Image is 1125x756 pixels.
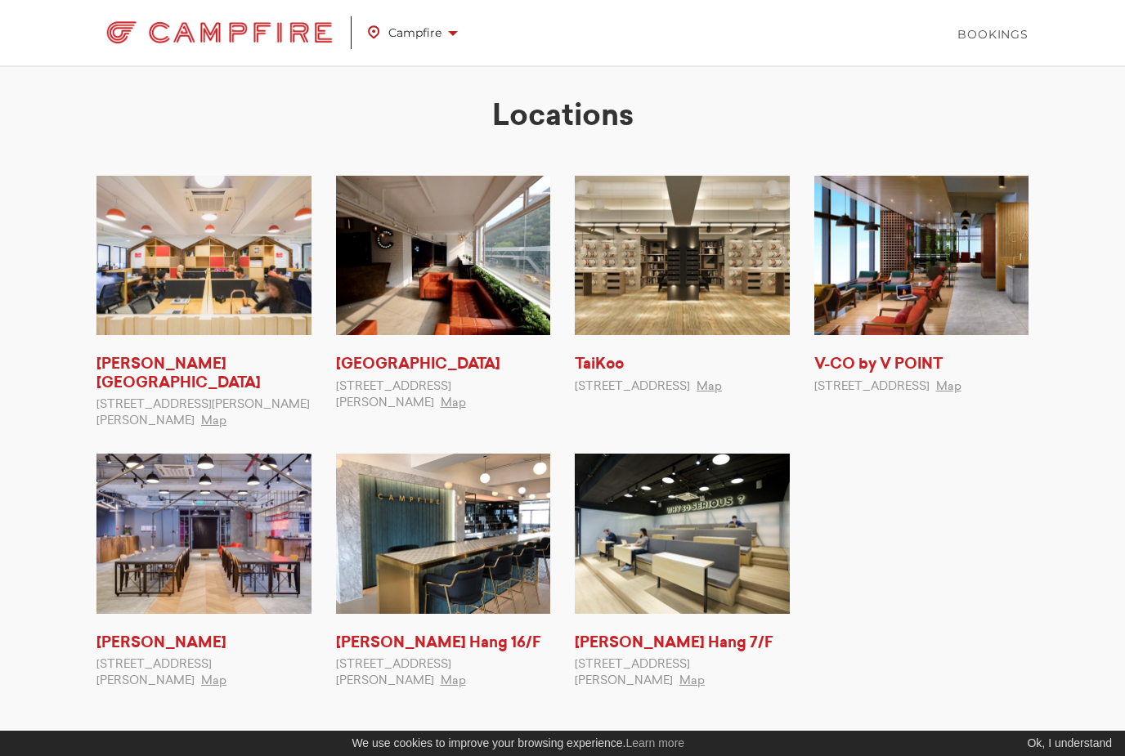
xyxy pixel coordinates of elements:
[575,357,624,372] a: TaiKoo
[96,16,343,49] img: Campfire
[679,675,705,687] a: Map
[575,636,773,651] a: [PERSON_NAME] Hang 7/F
[336,176,551,335] img: Quarry Bay
[575,659,690,687] span: [STREET_ADDRESS][PERSON_NAME]
[336,454,551,613] img: Wong Chuk Hang 16/F
[96,12,368,53] a: Campfire
[575,454,790,613] img: Wong Chuk Hang 7/F
[96,454,312,613] img: Wong Chuk Hang
[96,399,310,427] span: [STREET_ADDRESS][PERSON_NAME][PERSON_NAME]
[96,659,212,687] span: [STREET_ADDRESS][PERSON_NAME]
[575,176,790,335] img: TaiKoo
[936,381,961,392] a: Map
[96,357,261,391] a: [PERSON_NAME][GEOGRAPHIC_DATA]
[814,176,1029,335] img: V-CO by V POINT
[1023,735,1112,752] div: Ok, I understand
[96,176,312,335] img: Kennedy Town
[697,381,722,392] a: Map
[201,675,226,687] a: Map
[96,636,226,651] a: [PERSON_NAME]
[368,14,474,51] a: Campfire
[814,357,943,372] a: V-CO by V POINT
[441,675,466,687] a: Map
[96,98,1029,135] h2: Locations
[368,22,458,43] span: Campfire
[575,381,690,392] span: [STREET_ADDRESS]
[352,736,684,749] span: We use cookies to improve your browsing experience.
[201,415,226,427] a: Map
[336,357,500,372] a: [GEOGRAPHIC_DATA]
[336,381,451,409] span: [STREET_ADDRESS][PERSON_NAME]
[441,397,466,409] a: Map
[336,659,451,687] span: [STREET_ADDRESS][PERSON_NAME]
[336,636,541,651] a: [PERSON_NAME] Hang 16/F
[626,736,685,749] a: Learn more
[814,381,930,392] span: [STREET_ADDRESS]
[957,26,1029,42] a: Bookings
